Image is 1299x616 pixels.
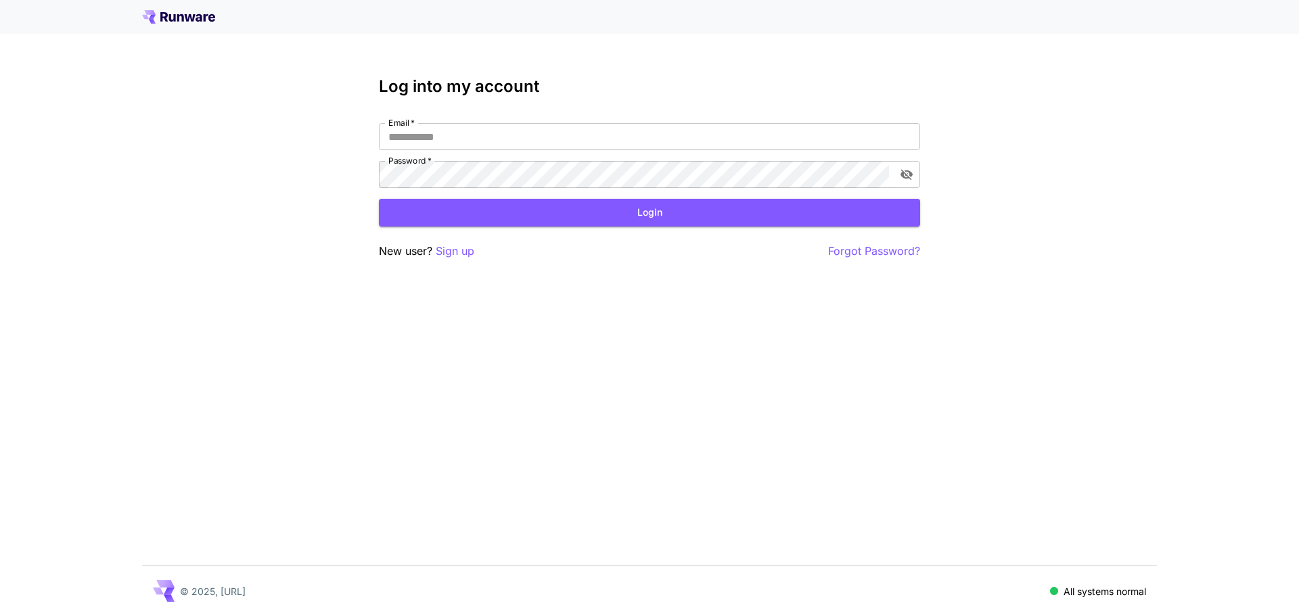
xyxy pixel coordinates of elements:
[379,199,920,227] button: Login
[894,162,919,187] button: toggle password visibility
[379,77,920,96] h3: Log into my account
[388,117,415,128] label: Email
[828,243,920,260] button: Forgot Password?
[388,155,432,166] label: Password
[180,584,246,598] p: © 2025, [URL]
[379,243,474,260] p: New user?
[1064,584,1146,598] p: All systems normal
[436,243,474,260] button: Sign up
